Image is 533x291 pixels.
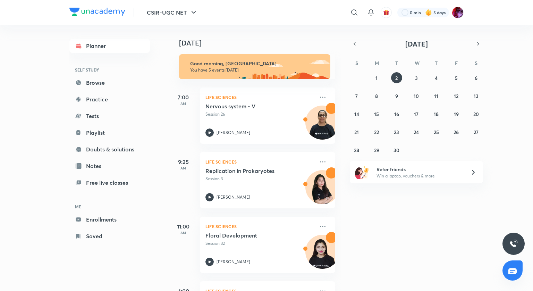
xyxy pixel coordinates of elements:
[415,75,418,81] abbr: September 3, 2025
[217,259,250,265] p: [PERSON_NAME]
[354,147,359,153] abbr: September 28, 2025
[143,6,202,19] button: CSIR-UGC NET
[351,144,362,156] button: September 28, 2025
[375,93,378,99] abbr: September 8, 2025
[471,126,482,138] button: September 27, 2025
[69,213,150,226] a: Enrollments
[205,232,292,239] h5: Floral Development
[475,60,477,66] abbr: Saturday
[69,159,150,173] a: Notes
[395,75,398,81] abbr: September 2, 2025
[394,111,399,117] abbr: September 16, 2025
[425,9,432,16] img: streak
[374,111,379,117] abbr: September 15, 2025
[451,126,462,138] button: September 26, 2025
[205,158,314,166] p: Life Sciences
[355,93,358,99] abbr: September 7, 2025
[431,126,442,138] button: September 25, 2025
[391,90,402,101] button: September 9, 2025
[355,60,358,66] abbr: Sunday
[169,231,197,235] p: AM
[306,109,339,143] img: Avatar
[431,90,442,101] button: September 11, 2025
[217,194,250,200] p: [PERSON_NAME]
[205,222,314,231] p: Life Sciences
[371,72,382,83] button: September 1, 2025
[411,72,422,83] button: September 3, 2025
[454,93,458,99] abbr: September 12, 2025
[190,60,324,67] h6: Good morning, [GEOGRAPHIC_DATA]
[205,93,314,101] p: Life Sciences
[394,129,399,135] abbr: September 23, 2025
[190,67,324,73] p: You have 5 events [DATE]
[394,147,399,153] abbr: September 30, 2025
[355,165,369,179] img: referral
[431,72,442,83] button: September 4, 2025
[377,173,462,179] p: Win a laptop, vouchers & more
[377,166,462,173] h6: Refer friends
[69,201,150,213] h6: ME
[205,176,314,182] p: Session 3
[395,93,398,99] abbr: September 9, 2025
[359,39,473,49] button: [DATE]
[371,108,382,119] button: September 15, 2025
[431,108,442,119] button: September 18, 2025
[391,126,402,138] button: September 23, 2025
[415,60,420,66] abbr: Wednesday
[169,93,197,101] h5: 7:00
[205,167,292,174] h5: Replication in Prokaryotes
[414,111,418,117] abbr: September 17, 2025
[351,126,362,138] button: September 21, 2025
[474,93,479,99] abbr: September 13, 2025
[306,174,339,207] img: Avatar
[454,129,459,135] abbr: September 26, 2025
[451,72,462,83] button: September 5, 2025
[411,108,422,119] button: September 17, 2025
[475,75,477,81] abbr: September 6, 2025
[454,111,459,117] abbr: September 19, 2025
[434,111,439,117] abbr: September 18, 2025
[69,8,125,16] img: Company Logo
[411,90,422,101] button: September 10, 2025
[69,92,150,106] a: Practice
[69,229,150,243] a: Saved
[371,126,382,138] button: September 22, 2025
[383,9,389,16] img: avatar
[205,240,314,247] p: Session 32
[205,111,314,117] p: Session 26
[69,64,150,76] h6: SELF STUDY
[375,75,378,81] abbr: September 1, 2025
[354,111,359,117] abbr: September 14, 2025
[169,222,197,231] h5: 11:00
[435,75,438,81] abbr: September 4, 2025
[179,54,330,79] img: morning
[474,129,479,135] abbr: September 27, 2025
[169,101,197,106] p: AM
[391,72,402,83] button: September 2, 2025
[217,130,250,136] p: [PERSON_NAME]
[434,93,438,99] abbr: September 11, 2025
[351,90,362,101] button: September 7, 2025
[455,75,458,81] abbr: September 5, 2025
[435,60,438,66] abbr: Thursday
[471,72,482,83] button: September 6, 2025
[375,60,379,66] abbr: Monday
[395,60,398,66] abbr: Tuesday
[371,90,382,101] button: September 8, 2025
[451,90,462,101] button: September 12, 2025
[473,111,479,117] abbr: September 20, 2025
[351,108,362,119] button: September 14, 2025
[374,129,379,135] abbr: September 22, 2025
[179,39,342,47] h4: [DATE]
[169,158,197,166] h5: 9:25
[69,39,150,53] a: Planner
[69,76,150,90] a: Browse
[455,60,458,66] abbr: Friday
[471,108,482,119] button: September 20, 2025
[205,103,292,110] h5: Nervous system - V
[354,129,359,135] abbr: September 21, 2025
[411,126,422,138] button: September 24, 2025
[414,129,419,135] abbr: September 24, 2025
[414,93,419,99] abbr: September 10, 2025
[434,129,439,135] abbr: September 25, 2025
